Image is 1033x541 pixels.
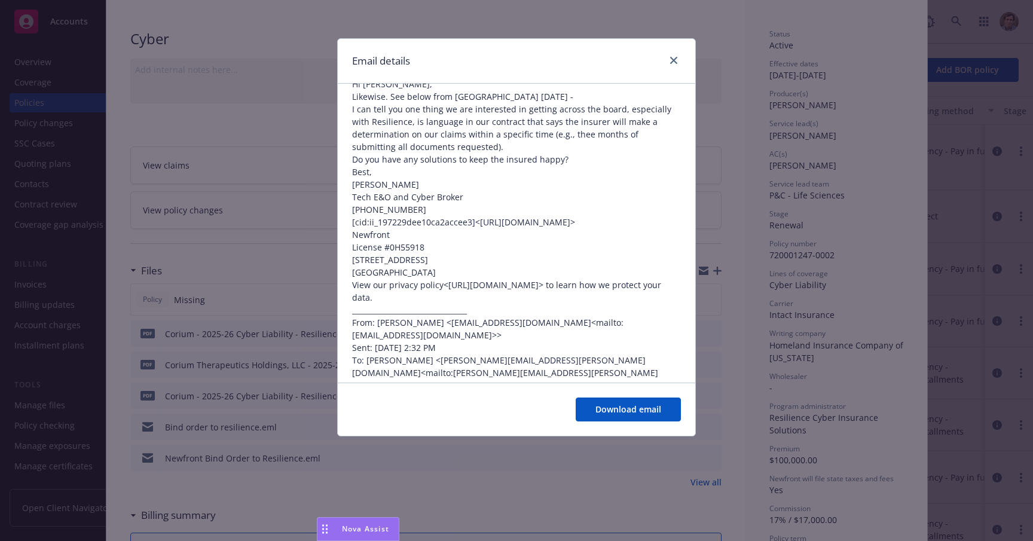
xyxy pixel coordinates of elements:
a: [PERSON_NAME][EMAIL_ADDRESS][PERSON_NAME][DOMAIN_NAME] [352,354,646,378]
span: Nova Assist [342,524,389,534]
button: Nova Assist [317,517,399,541]
button: Download email [576,398,681,421]
p: View our privacy policy< > to learn how we protect your data. [352,279,681,304]
span: Download email [595,404,661,415]
p: ________________________________ From: [PERSON_NAME] < < >> Sent: [DATE] 2:32 PM To: [PERSON_NAME... [352,304,681,404]
a: [URL][DOMAIN_NAME] [448,279,539,291]
a: mailto:[EMAIL_ADDRESS][DOMAIN_NAME] [352,317,624,341]
a: mailto:[PERSON_NAME][EMAIL_ADDRESS][PERSON_NAME][DOMAIN_NAME] [352,367,658,391]
div: Drag to move [317,518,332,540]
a: [EMAIL_ADDRESS][DOMAIN_NAME] [451,317,591,328]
